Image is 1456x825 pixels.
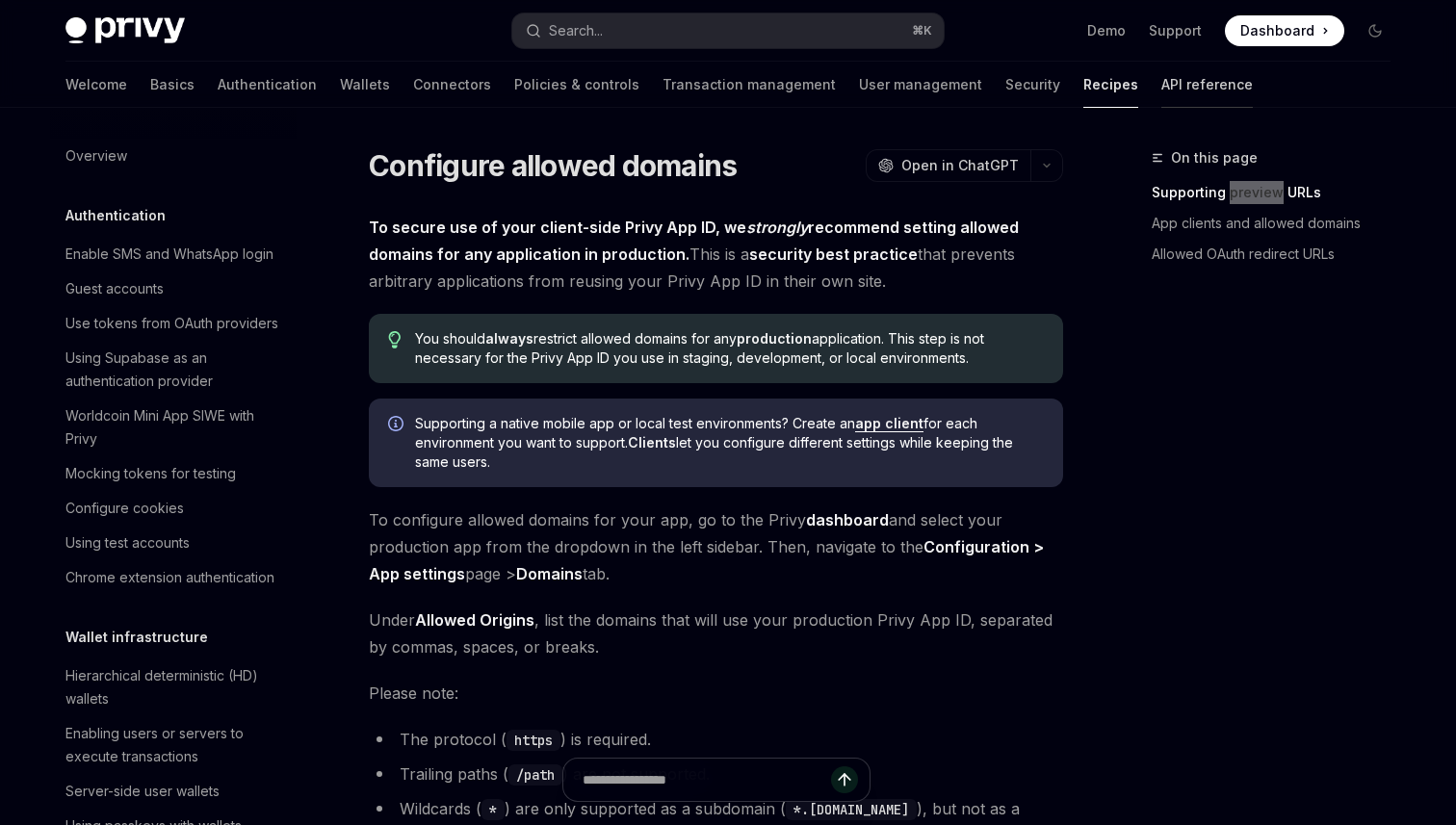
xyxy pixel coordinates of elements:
[50,341,297,399] a: Using Supabase as an authentication provider
[901,156,1019,175] span: Open in ChatGPT
[65,566,274,589] div: Chrome extension authentication
[859,62,982,108] a: User management
[65,277,164,300] div: Guest accounts
[369,680,1063,707] span: Please note:
[65,312,278,335] div: Use tokens from OAuth providers
[50,456,297,491] a: Mocking tokens for testing
[65,62,127,108] a: Welcome
[415,329,1044,368] span: You should restrict allowed domains for any application. This step is not necessary for the Privy...
[512,13,944,48] button: Search...⌘K
[746,218,808,237] em: strongly
[516,564,583,583] strong: Domains
[65,144,127,168] div: Overview
[415,414,1044,472] span: Supporting a native mobile app or local test environments? Create an for each environment you wan...
[1225,15,1344,46] a: Dashboard
[50,560,297,595] a: Chrome extension authentication
[65,780,220,803] div: Server-side user wallets
[1152,177,1406,208] a: Supporting preview URLs
[150,62,195,108] a: Basics
[340,62,390,108] a: Wallets
[1087,21,1126,40] a: Demo
[806,510,889,529] strong: dashboard
[50,526,297,560] a: Using test accounts
[514,62,639,108] a: Policies & controls
[50,774,297,809] a: Server-side user wallets
[65,497,184,520] div: Configure cookies
[549,19,603,42] div: Search...
[65,531,190,554] div: Using test accounts
[912,23,932,39] span: ⌘ K
[1161,62,1253,108] a: API reference
[50,237,297,271] a: Enable SMS and WhatsApp login
[1360,15,1391,46] button: Toggle dark mode
[50,658,297,716] a: Hierarchical deterministic (HD) wallets
[65,626,208,649] h5: Wallet infrastructure
[1005,62,1060,108] a: Security
[50,399,297,456] a: Worldcoin Mini App SIWE with Privy
[806,510,889,530] a: dashboard
[485,330,533,347] strong: always
[388,416,407,435] svg: Info
[737,330,812,347] strong: production
[218,62,317,108] a: Authentication
[369,506,1063,587] span: To configure allowed domains for your app, go to the Privy and select your production app from th...
[65,404,285,451] div: Worldcoin Mini App SIWE with Privy
[369,148,737,183] h1: Configure allowed domains
[65,664,285,710] div: Hierarchical deterministic (HD) wallets
[1152,239,1406,270] a: Allowed OAuth redirect URLs
[855,415,923,432] a: app client
[415,610,534,630] strong: Allowed Origins
[1171,146,1258,169] span: On this page
[65,204,166,227] h5: Authentication
[369,726,1063,753] li: The protocol ( ) is required.
[65,17,185,44] img: dark logo
[65,722,285,768] div: Enabling users or servers to execute transactions
[1149,21,1202,40] a: Support
[663,62,836,108] a: Transaction management
[388,331,402,348] svg: Tip
[50,139,297,173] a: Overview
[50,271,297,306] a: Guest accounts
[749,245,918,264] strong: security best practice
[413,62,491,108] a: Connectors
[369,214,1063,295] span: This is a that prevents arbitrary applications from reusing your Privy App ID in their own site.
[1240,21,1314,40] span: Dashboard
[50,716,297,774] a: Enabling users or servers to execute transactions
[831,766,858,793] button: Send message
[65,462,236,485] div: Mocking tokens for testing
[50,491,297,526] a: Configure cookies
[369,218,1019,264] strong: To secure use of your client-side Privy App ID, we recommend setting allowed domains for any appl...
[369,606,1063,660] span: Under , list the domains that will use your production Privy App ID, separated by commas, spaces,...
[507,730,560,751] code: https
[866,149,1030,182] button: Open in ChatGPT
[65,243,273,266] div: Enable SMS and WhatsApp login
[1083,62,1138,108] a: Recipes
[65,347,285,393] div: Using Supabase as an authentication provider
[1152,208,1406,239] a: App clients and allowed domains
[628,434,676,451] strong: Clients
[50,306,297,341] a: Use tokens from OAuth providers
